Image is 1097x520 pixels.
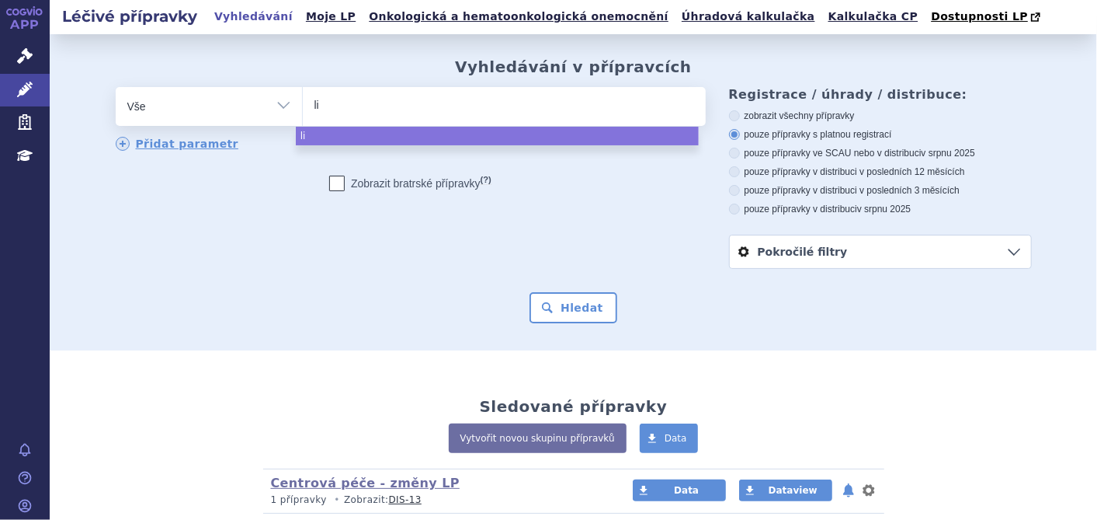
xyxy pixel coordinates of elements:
[926,6,1048,28] a: Dostupnosti LP
[50,5,210,27] h2: Léčivé přípravky
[633,480,726,501] a: Data
[729,147,1032,159] label: pouze přípravky ve SCAU nebo v distribuci
[271,494,327,505] span: 1 přípravky
[481,175,491,185] abbr: (?)
[665,433,687,444] span: Data
[729,110,1032,122] label: zobrazit všechny přípravky
[271,476,460,490] a: Centrová péče - změny LP
[729,203,1032,215] label: pouze přípravky v distribuci
[730,236,1031,268] a: Pokročilé filtry
[674,485,699,496] span: Data
[861,481,877,500] button: nastavení
[529,292,617,323] button: Hledat
[271,494,604,507] p: Zobrazit:
[677,6,820,27] a: Úhradová kalkulačka
[480,397,668,416] h2: Sledované přípravky
[769,485,818,496] span: Dataview
[857,204,911,215] span: v srpnu 2025
[116,137,239,151] a: Přidat parametr
[729,184,1032,197] label: pouze přípravky v distribuci v posledních 3 měsících
[296,127,699,145] li: li
[739,480,832,501] a: Dataview
[824,6,923,27] a: Kalkulačka CP
[301,6,360,27] a: Moje LP
[922,148,975,159] span: v srpnu 2025
[729,87,1032,102] h3: Registrace / úhrady / distribuce:
[455,58,692,76] h2: Vyhledávání v přípravcích
[329,176,491,191] label: Zobrazit bratrské přípravky
[364,6,673,27] a: Onkologická a hematoonkologická onemocnění
[729,166,1032,178] label: pouze přípravky v distribuci v posledních 12 měsících
[729,128,1032,141] label: pouze přípravky s platnou registrací
[389,494,422,505] a: DIS-13
[841,481,856,500] button: notifikace
[931,10,1028,23] span: Dostupnosti LP
[449,424,627,453] a: Vytvořit novou skupinu přípravků
[210,6,297,27] a: Vyhledávání
[640,424,699,453] a: Data
[330,494,344,507] i: •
